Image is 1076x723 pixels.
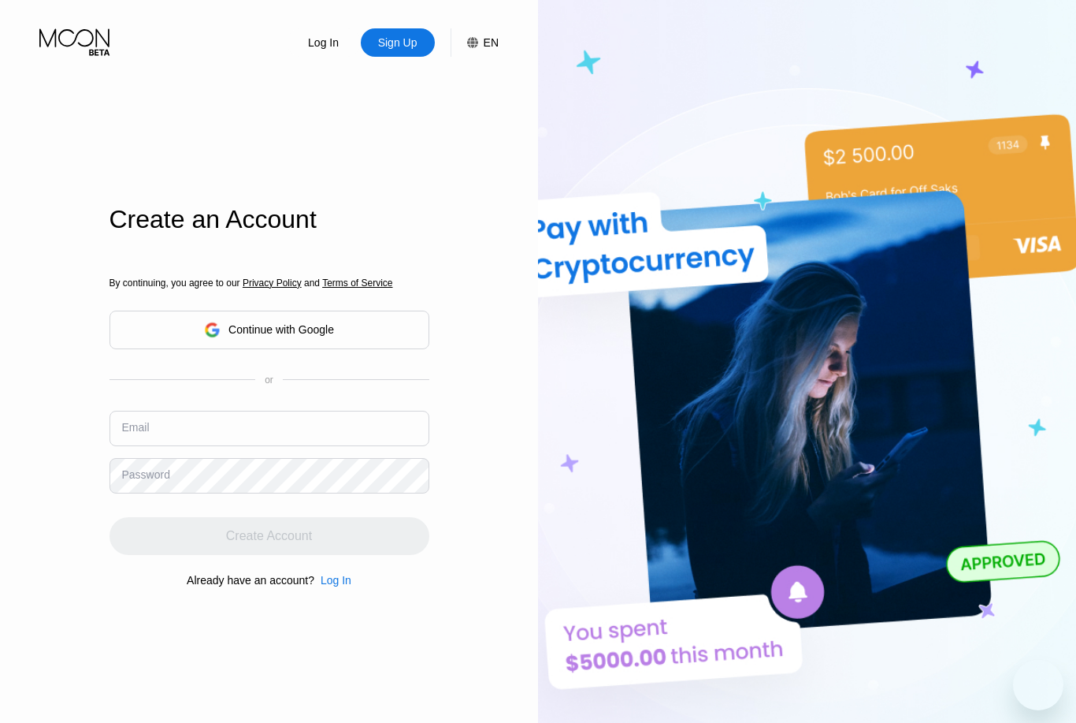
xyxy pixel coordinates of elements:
[377,35,419,50] div: Sign Up
[122,468,170,481] div: Password
[109,278,429,289] div: By continuing, you agree to our
[314,574,351,587] div: Log In
[322,278,392,289] span: Terms of Service
[243,278,302,289] span: Privacy Policy
[451,28,499,57] div: EN
[361,28,435,57] div: Sign Up
[187,574,314,587] div: Already have an account?
[484,36,499,49] div: EN
[122,421,150,434] div: Email
[265,375,273,386] div: or
[302,278,323,289] span: and
[109,311,429,349] div: Continue with Google
[321,574,351,587] div: Log In
[109,205,429,234] div: Create an Account
[228,323,334,336] div: Continue with Google
[1013,660,1063,710] iframe: Button to launch messaging window
[287,28,361,57] div: Log In
[306,35,340,50] div: Log In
